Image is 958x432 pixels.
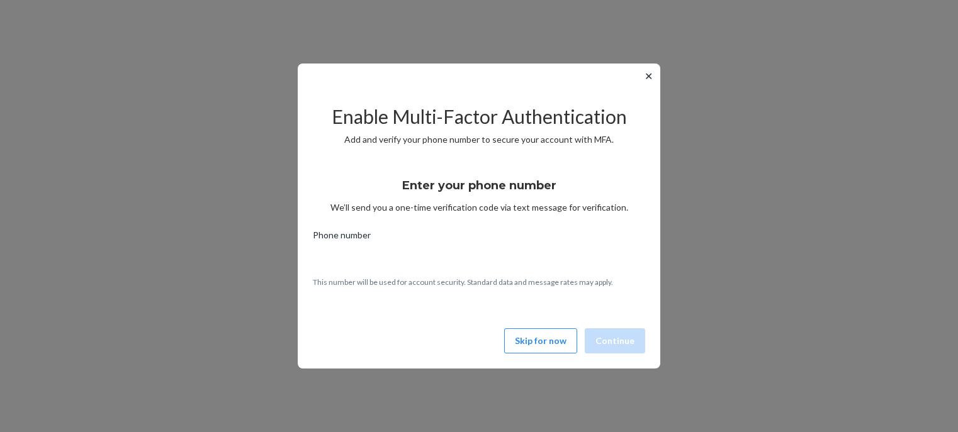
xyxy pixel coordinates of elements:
div: We’ll send you a one-time verification code via text message for verification. [313,167,645,214]
button: ✕ [642,69,655,84]
p: This number will be used for account security. Standard data and message rates may apply. [313,277,645,287]
h3: Enter your phone number [402,177,556,194]
button: Continue [585,328,645,353]
p: Add and verify your phone number to secure your account with MFA. [313,133,645,146]
button: Skip for now [504,328,577,353]
h2: Enable Multi-Factor Authentication [313,106,645,127]
span: Phone number [313,229,371,246]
